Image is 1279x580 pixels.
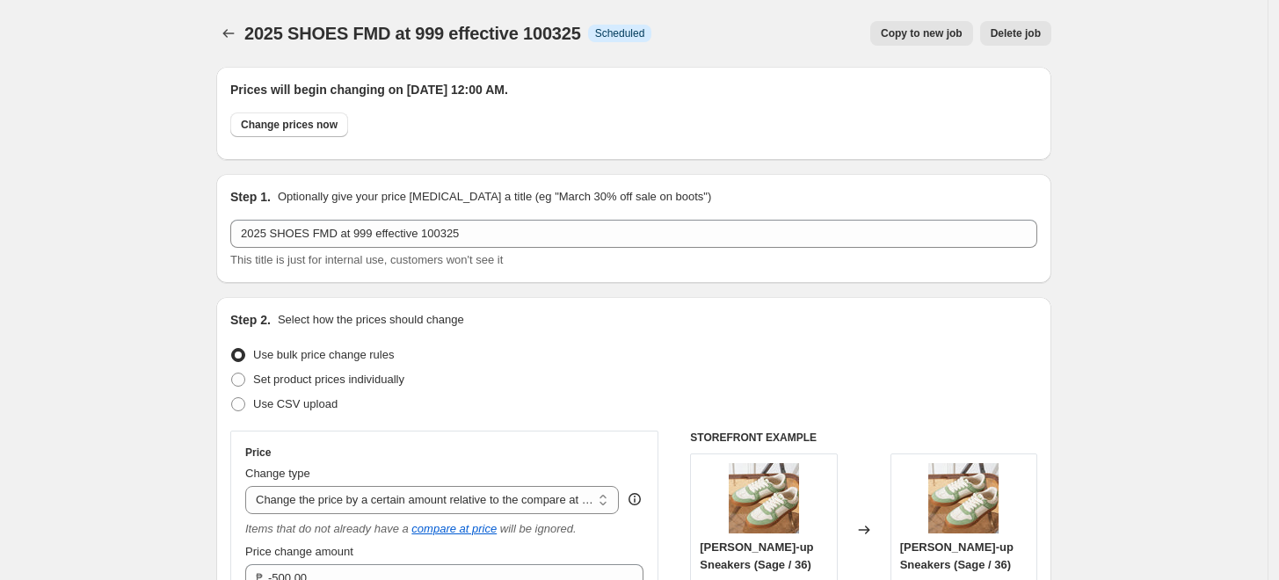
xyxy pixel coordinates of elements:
span: Delete job [991,26,1041,40]
span: Scheduled [595,26,645,40]
h2: Step 2. [230,311,271,329]
input: 30% off holiday sale [230,220,1037,248]
span: Copy to new job [881,26,963,40]
span: This title is just for internal use, customers won't see it [230,253,503,266]
p: Select how the prices should change [278,311,464,329]
span: Price change amount [245,545,353,558]
span: Use CSV upload [253,397,338,410]
h6: STOREFRONT EXAMPLE [690,431,1037,445]
span: Change prices now [241,118,338,132]
img: Yarie_Sage_4_80x.jpg [928,463,999,533]
span: [PERSON_NAME]-up Sneakers (Sage / 36) [700,540,813,571]
i: will be ignored. [500,522,577,535]
button: Change prices now [230,112,348,137]
span: Change type [245,467,310,480]
button: Copy to new job [870,21,973,46]
span: Use bulk price change rules [253,348,394,361]
button: Price change jobs [216,21,241,46]
button: compare at price [411,522,497,535]
span: [PERSON_NAME]-up Sneakers (Sage / 36) [900,540,1014,571]
button: Delete job [980,21,1051,46]
span: Set product prices individually [253,373,404,386]
span: 2025 SHOES FMD at 999 effective 100325 [244,24,581,43]
i: Items that do not already have a [245,522,409,535]
div: help [626,490,643,508]
img: Yarie_Sage_4_80x.jpg [729,463,799,533]
h3: Price [245,446,271,460]
h2: Step 1. [230,188,271,206]
h2: Prices will begin changing on [DATE] 12:00 AM. [230,81,1037,98]
p: Optionally give your price [MEDICAL_DATA] a title (eg "March 30% off sale on boots") [278,188,711,206]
